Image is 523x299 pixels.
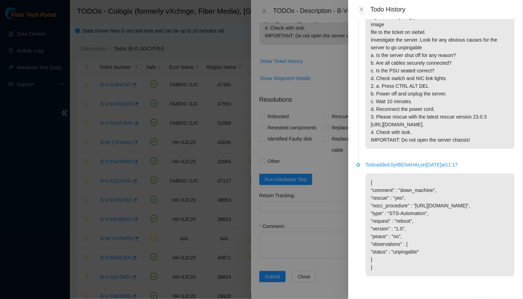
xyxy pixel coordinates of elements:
[366,161,515,169] p: Todo added by IBENAHAL on [DATE] at 11:17
[357,6,366,13] button: Close
[366,173,515,276] p: { "comment" : "down_machine", "rescue" : "yes", "nocc_procedure" : "[URL][DOMAIN_NAME]", "type" :...
[359,7,364,12] span: close
[371,6,515,13] div: Todo History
